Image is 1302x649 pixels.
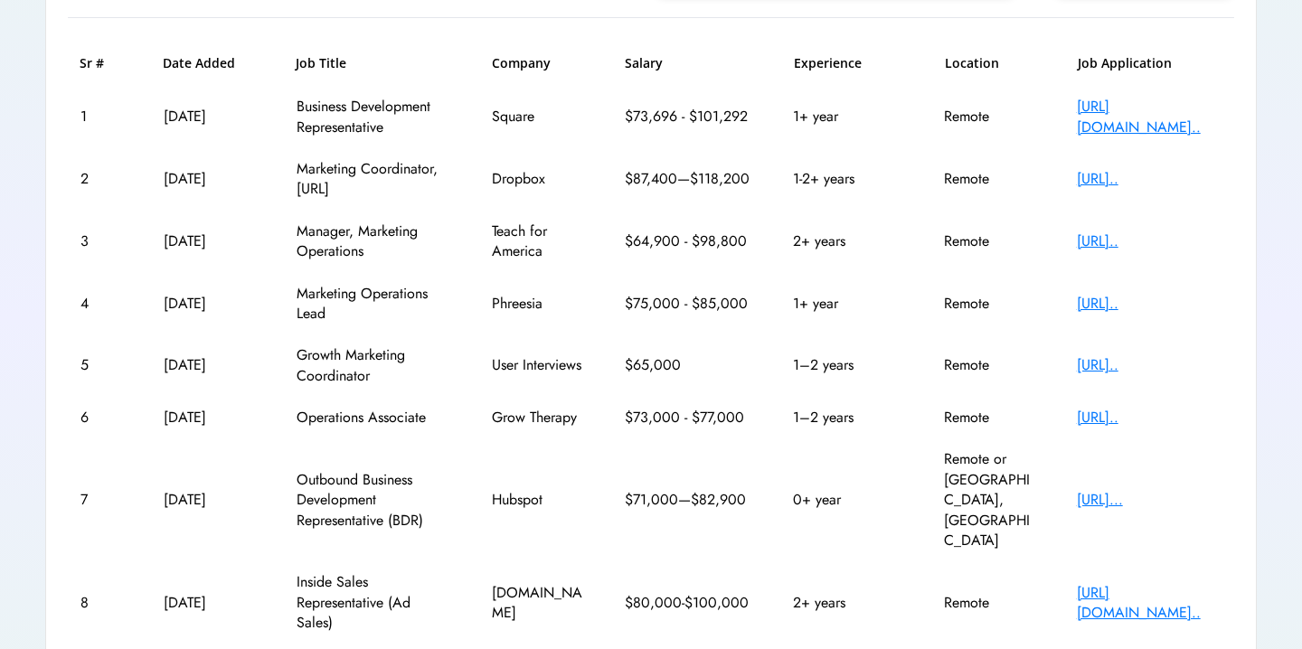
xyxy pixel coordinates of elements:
div: [URL].. [1077,408,1222,428]
div: [URL].. [1077,294,1222,314]
h6: Experience [794,54,902,72]
div: 0+ year [793,490,901,510]
div: Manager, Marketing Operations [297,221,450,262]
div: [URL]... [1077,490,1222,510]
div: Teach for America [492,221,582,262]
div: 2+ years [793,231,901,251]
div: [DATE] [164,294,254,314]
div: [URL].. [1077,169,1222,189]
div: $80,000-$100,000 [625,593,751,613]
div: Remote or [GEOGRAPHIC_DATA], [GEOGRAPHIC_DATA] [944,449,1034,550]
h6: Location [945,54,1035,72]
div: 6 [80,408,121,428]
div: Marketing Operations Lead [297,284,450,324]
div: 1 [80,107,121,127]
div: [DATE] [164,593,254,613]
div: [DATE] [164,231,254,251]
div: 2 [80,169,121,189]
div: [URL][DOMAIN_NAME].. [1077,97,1222,137]
div: $64,900 - $98,800 [625,231,751,251]
div: [DATE] [164,355,254,375]
div: Operations Associate [297,408,450,428]
div: [URL].. [1077,231,1222,251]
div: $75,000 - $85,000 [625,294,751,314]
div: Business Development Representative [297,97,450,137]
div: 1+ year [793,294,901,314]
div: Dropbox [492,169,582,189]
h6: Sr # [80,54,120,72]
div: Marketing Coordinator, [URL] [297,159,450,200]
div: Growth Marketing Coordinator [297,345,450,386]
h6: Job Application [1078,54,1222,72]
div: Outbound Business Development Representative (BDR) [297,470,450,531]
h6: Company [492,54,582,72]
h6: Date Added [163,54,253,72]
div: 4 [80,294,121,314]
div: [DATE] [164,490,254,510]
div: [URL][DOMAIN_NAME].. [1077,583,1222,624]
div: 3 [80,231,121,251]
div: Phreesia [492,294,582,314]
div: 1-2+ years [793,169,901,189]
div: User Interviews [492,355,582,375]
div: Square [492,107,582,127]
div: 8 [80,593,121,613]
div: Hubspot [492,490,582,510]
h6: Job Title [296,54,346,72]
div: $87,400—$118,200 [625,169,751,189]
div: [DOMAIN_NAME] [492,583,582,624]
div: $73,696 - $101,292 [625,107,751,127]
div: Remote [944,593,1034,613]
div: Grow Therapy [492,408,582,428]
div: Remote [944,355,1034,375]
div: Remote [944,169,1034,189]
div: $71,000—$82,900 [625,490,751,510]
div: 7 [80,490,121,510]
div: 5 [80,355,121,375]
div: 2+ years [793,593,901,613]
h6: Salary [625,54,751,72]
div: Inside Sales Representative (Ad Sales) [297,572,450,633]
div: Remote [944,231,1034,251]
div: [DATE] [164,408,254,428]
div: [DATE] [164,107,254,127]
div: [URL].. [1077,355,1222,375]
div: $65,000 [625,355,751,375]
div: [DATE] [164,169,254,189]
div: Remote [944,294,1034,314]
div: 1+ year [793,107,901,127]
div: $73,000 - $77,000 [625,408,751,428]
div: Remote [944,408,1034,428]
div: Remote [944,107,1034,127]
div: 1–2 years [793,355,901,375]
div: 1–2 years [793,408,901,428]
